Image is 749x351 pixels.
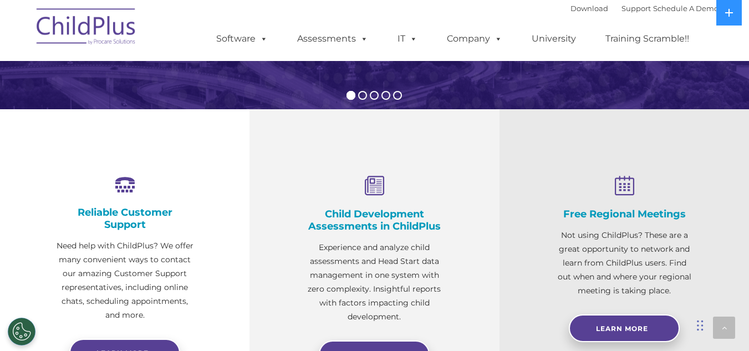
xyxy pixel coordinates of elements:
button: Cookies Settings [8,318,35,345]
p: Not using ChildPlus? These are a great opportunity to network and learn from ChildPlus users. Fin... [555,228,694,298]
a: Support [621,4,651,13]
a: Download [570,4,608,13]
font: | [570,4,719,13]
h4: Reliable Customer Support [55,206,194,231]
a: Training Scramble!! [594,28,700,50]
div: Drag [697,309,704,342]
p: Need help with ChildPlus? We offer many convenient ways to contact our amazing Customer Support r... [55,239,194,322]
h4: Child Development Assessments in ChildPlus [305,208,444,232]
span: Last name [154,73,188,82]
a: IT [386,28,429,50]
p: Experience and analyze child assessments and Head Start data management in one system with zero c... [305,241,444,324]
a: Assessments [286,28,379,50]
iframe: Chat Widget [568,231,749,351]
a: Company [436,28,513,50]
h4: Free Regional Meetings [555,208,694,220]
a: Software [205,28,279,50]
img: ChildPlus by Procare Solutions [31,1,142,56]
span: Phone number [154,119,201,127]
a: University [521,28,587,50]
a: Schedule A Demo [653,4,719,13]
